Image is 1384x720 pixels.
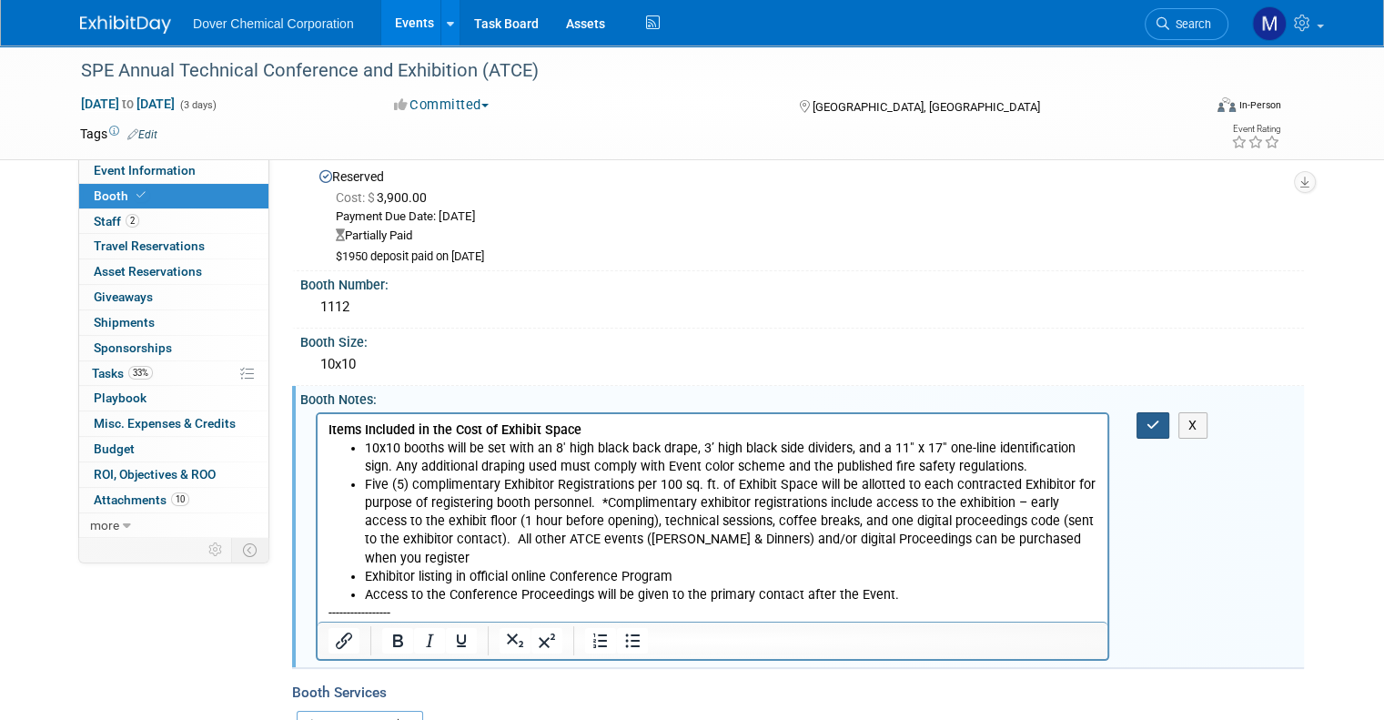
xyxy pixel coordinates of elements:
[388,96,496,115] button: Committed
[80,125,157,143] td: Tags
[300,271,1304,294] div: Booth Number:
[79,184,268,208] a: Booth
[127,128,157,141] a: Edit
[94,492,189,507] span: Attachments
[94,390,146,405] span: Playbook
[79,234,268,259] a: Travel Reservations
[92,366,153,380] span: Tasks
[90,518,119,532] span: more
[382,628,413,654] button: Bold
[336,190,434,205] span: 3,900.00
[80,15,171,34] img: ExhibitDay
[94,214,139,228] span: Staff
[1217,97,1236,112] img: Format-Inperson.png
[300,329,1304,351] div: Booth Size:
[79,513,268,538] a: more
[1145,8,1228,40] a: Search
[79,336,268,360] a: Sponsorships
[94,416,236,431] span: Misc. Expenses & Credits
[1169,17,1211,31] span: Search
[79,411,268,436] a: Misc. Expenses & Credits
[178,99,217,111] span: (3 days)
[80,96,176,112] span: [DATE] [DATE]
[94,289,153,304] span: Giveaways
[813,100,1040,114] span: [GEOGRAPHIC_DATA], [GEOGRAPHIC_DATA]
[336,249,1290,265] div: $1950 deposit paid on [DATE]
[126,214,139,228] span: 2
[314,163,1290,265] div: Reserved
[232,538,269,562] td: Toggle Event Tabs
[193,16,354,31] span: Dover Chemical Corporation
[171,492,189,506] span: 10
[79,259,268,284] a: Asset Reservations
[1238,98,1281,112] div: In-Person
[200,538,232,562] td: Personalize Event Tab Strip
[11,190,780,208] p: -----------------
[119,96,136,111] span: to
[414,628,445,654] button: Italic
[79,462,268,487] a: ROI, Objectives & ROO
[531,628,562,654] button: Superscript
[136,190,146,200] i: Booth reservation complete
[94,188,149,203] span: Booth
[1178,412,1207,439] button: X
[94,264,202,279] span: Asset Reservations
[446,628,477,654] button: Underline
[47,62,780,153] li: Five (5) complimentary Exhibitor Registrations per 100 sq. ft. of Exhibit Space will be allotted ...
[94,467,216,482] span: ROI, Objectives & ROO
[314,293,1290,321] div: 1112
[79,361,268,386] a: Tasks33%
[47,172,780,190] li: Access to the Conference Proceedings will be given to the primary contact after the Event.
[79,488,268,512] a: Attachments10
[10,7,781,227] body: Rich Text Area. Press ALT-0 for help.
[617,628,648,654] button: Bullet list
[300,386,1304,409] div: Booth Notes:
[94,163,196,177] span: Event Information
[94,340,172,355] span: Sponsorships
[79,310,268,335] a: Shipments
[79,158,268,183] a: Event Information
[79,437,268,461] a: Budget
[1104,95,1281,122] div: Event Format
[292,683,1304,703] div: Booth Services
[1231,125,1280,134] div: Event Rating
[336,190,377,205] span: Cost: $
[79,285,268,309] a: Giveaways
[47,154,780,172] li: Exhibitor listing in official online Conference Program
[585,628,616,654] button: Numbered list
[314,350,1290,379] div: 10x10
[128,366,153,380] span: 33%
[94,238,205,253] span: Travel Reservations
[11,8,264,24] b: Items Included in the Cost of Exhibit Space
[318,414,1107,622] iframe: Rich Text Area
[1252,6,1287,41] img: Megan Hopkins
[47,25,780,62] li: 10x10 booths will be set with an 8' high black back drape, 3’ high black side dividers, and a 11"...
[94,441,135,456] span: Budget
[500,628,530,654] button: Subscript
[79,209,268,234] a: Staff2
[75,55,1179,87] div: SPE Annual Technical Conference and Exhibition (ATCE)
[328,628,359,654] button: Insert/edit link
[79,386,268,411] a: Playbook
[94,315,155,330] span: Shipments
[336,208,1290,226] div: Payment Due Date: [DATE]
[336,228,1290,245] div: Partially Paid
